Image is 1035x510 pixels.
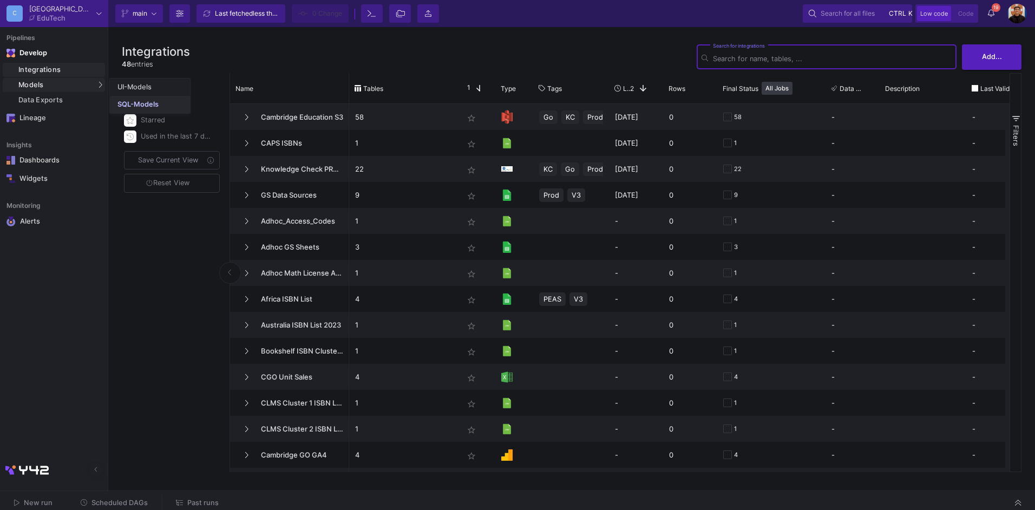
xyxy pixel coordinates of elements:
[966,338,1031,364] div: -
[966,286,1031,312] div: -
[966,104,1031,130] div: -
[187,499,219,507] span: Past runs
[254,442,343,468] span: Cambridge GO GA4
[663,234,717,260] div: 0
[889,7,906,20] span: ctrl
[547,84,562,93] span: Tags
[572,182,581,208] span: V3
[141,112,213,128] div: Starred
[501,319,513,331] img: [Legacy] CSV
[609,156,663,182] div: [DATE]
[6,174,15,183] img: Navigation icon
[543,286,561,312] span: PEAS
[663,130,717,156] div: 0
[955,6,977,21] button: Code
[966,364,1031,390] div: -
[254,130,343,156] span: CAPS ISBNs
[254,260,343,286] span: Adhoc Math License Admins
[254,156,343,182] span: Knowledge Check PROD DB
[117,100,159,109] div: SQL-Models
[355,364,451,390] p: 4
[501,423,513,435] img: [Legacy] CSV
[24,499,53,507] span: New run
[110,96,190,113] a: SQL-Models
[831,338,874,363] div: -
[355,130,451,156] p: 1
[663,390,717,416] div: 0
[630,84,634,93] span: 2
[1012,125,1020,146] span: Filters
[501,449,513,461] img: Google Analytics
[355,312,451,338] p: 1
[831,234,874,259] div: -
[609,260,663,286] div: -
[465,345,478,358] mat-icon: star_border
[663,312,717,338] div: 0
[465,164,478,176] mat-icon: star_border
[465,138,478,151] mat-icon: star_border
[734,364,738,390] div: 4
[886,7,906,20] button: ctrlk
[3,44,105,62] mat-expansion-panel-header: Navigation iconDevelop
[501,267,513,279] img: [Legacy] CSV
[465,215,478,228] mat-icon: star_border
[966,442,1031,468] div: -
[734,234,738,260] div: 3
[355,442,451,468] p: 4
[962,44,1021,70] button: Add...
[958,10,973,17] span: Code
[831,390,874,415] div: -
[663,156,717,182] div: 0
[465,267,478,280] mat-icon: star_border
[122,44,190,58] h3: Integrations
[117,83,152,91] div: UI-Models
[18,66,102,74] div: Integrations
[831,364,874,389] div: -
[609,312,663,338] div: -
[122,60,131,68] span: 48
[465,449,478,462] mat-icon: star_border
[235,84,253,93] span: Name
[355,390,451,416] p: 1
[3,109,105,127] a: Navigation iconLineage
[831,416,874,441] div: -
[254,234,343,260] span: Adhoc GS Sheets
[663,182,717,208] div: 0
[19,49,36,57] div: Develop
[966,182,1031,208] div: -
[831,182,874,207] div: -
[501,293,513,305] img: [Legacy] Google Sheets
[91,499,148,507] span: Scheduled DAGs
[355,104,451,130] p: 58
[734,442,738,468] div: 4
[663,416,717,442] div: 0
[501,371,513,383] img: [Legacy] Excel
[6,217,16,226] img: Navigation icon
[124,174,220,193] button: Reset View
[982,53,1002,61] span: Add...
[543,182,559,208] span: Prod
[3,212,105,231] a: Navigation iconAlerts
[501,84,516,93] span: Type
[465,397,478,410] mat-icon: star_border
[253,9,320,17] span: less than a minute ago
[133,5,147,22] span: main
[966,234,1031,260] div: -
[920,10,948,17] span: Low code
[355,260,451,286] p: 1
[37,15,65,22] div: EduTech
[803,4,912,23] button: Search for all filesctrlk
[840,84,864,93] span: Data Tests
[734,130,737,156] div: 1
[908,7,913,20] span: k
[465,293,478,306] mat-icon: star_border
[3,152,105,169] a: Navigation iconDashboards
[254,364,343,390] span: CGO Unit Sales
[254,182,343,208] span: GS Data Sources
[355,416,451,442] p: 1
[501,241,513,253] img: [Legacy] Google Sheets
[122,73,224,95] div: Views
[196,4,285,23] button: Last fetchedless than a minute ago
[966,312,1031,338] div: -
[254,416,343,442] span: CLMS Cluster 2 ISBN List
